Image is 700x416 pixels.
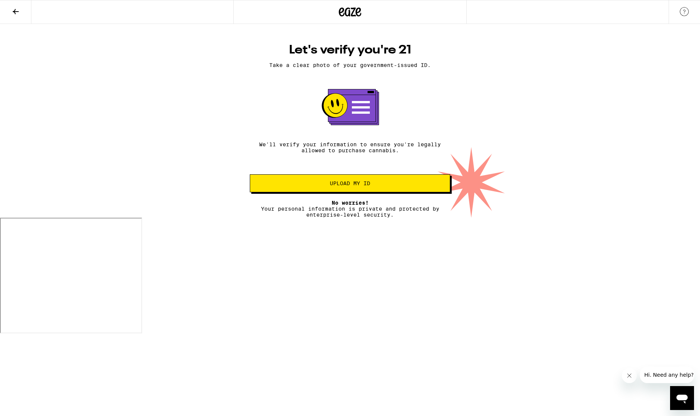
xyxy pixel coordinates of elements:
button: Upload my ID [250,174,450,192]
p: We'll verify your information to ensure you're legally allowed to purchase cannabis. [250,141,450,153]
p: Your personal information is private and protected by enterprise-level security. [250,200,450,218]
iframe: Button to launch messaging window [670,386,694,410]
iframe: Message from company [640,367,694,383]
h1: Let's verify you're 21 [250,43,450,58]
p: Take a clear photo of your government-issued ID. [250,62,450,68]
span: Upload my ID [330,181,370,186]
iframe: Close message [622,368,637,383]
span: No worries! [332,200,369,206]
